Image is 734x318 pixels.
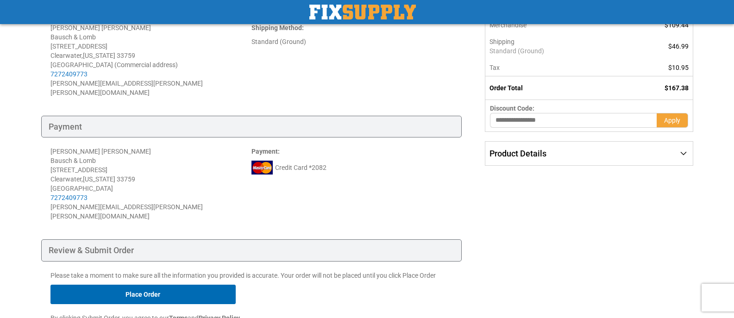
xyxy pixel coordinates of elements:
a: 7272409773 [50,70,88,78]
span: Standard (Ground) [489,46,617,56]
div: [PERSON_NAME] [PERSON_NAME] Bausch & Lomb [STREET_ADDRESS] Clearwater , 33759 [GEOGRAPHIC_DATA] [50,147,251,202]
strong: : [251,24,304,31]
span: Discount Code: [490,105,534,112]
strong: Order Total [489,84,523,92]
button: Apply [657,113,688,128]
th: Tax [485,59,622,76]
span: Payment [251,148,278,155]
span: Apply [664,117,680,124]
a: 7272409773 [50,194,88,201]
strong: : [251,148,280,155]
span: $10.95 [668,64,689,71]
span: Shipping Method [251,24,302,31]
div: Standard (Ground) [251,37,452,46]
img: mc.png [251,161,273,175]
span: Product Details [489,149,546,158]
span: $46.99 [668,43,689,50]
span: $109.44 [665,21,689,29]
span: [PERSON_NAME][EMAIL_ADDRESS][PERSON_NAME][PERSON_NAME][DOMAIN_NAME] [50,80,203,96]
div: Payment [41,116,462,138]
th: Merchandise [485,17,622,33]
div: Review & Submit Order [41,239,462,262]
div: Credit Card *2082 [251,161,452,175]
span: [PERSON_NAME][EMAIL_ADDRESS][PERSON_NAME][PERSON_NAME][DOMAIN_NAME] [50,203,203,220]
span: $167.38 [665,84,689,92]
address: [PERSON_NAME] [PERSON_NAME] Bausch & Lomb [STREET_ADDRESS] Clearwater , 33759 [GEOGRAPHIC_DATA] (... [50,23,251,97]
img: Fix Industrial Supply [309,5,416,19]
a: store logo [309,5,416,19]
p: Please take a moment to make sure all the information you provided is accurate. Your order will n... [50,271,453,280]
span: [US_STATE] [83,52,115,59]
span: Shipping [489,38,514,45]
span: [US_STATE] [83,175,115,183]
button: Place Order [50,285,236,304]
